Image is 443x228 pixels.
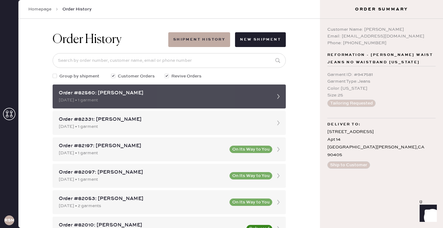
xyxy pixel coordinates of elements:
a: Homepage [28,6,51,12]
div: [STREET_ADDRESS] Apt 14 [GEOGRAPHIC_DATA][PERSON_NAME] , CA 90405 [327,128,436,159]
div: Order #82197: [PERSON_NAME] [59,142,226,150]
span: Revive Orders [171,73,202,80]
span: Order History [62,6,92,12]
button: On Its Way to You [229,199,272,206]
span: Reformation - [PERSON_NAME] Waist Jeans No Waistband [US_STATE] [327,51,436,66]
button: Shipment History [168,32,230,47]
div: Customer Name: [PERSON_NAME] [327,26,436,33]
h3: RSMA [4,218,14,222]
button: Ship to Customer [327,161,370,169]
div: Size : 25 [327,92,436,99]
span: Customer Orders [118,73,155,80]
div: Garment ID : # 947581 [327,71,436,78]
div: [DATE] • 1 garment [59,150,226,156]
div: Phone: [PHONE_NUMBER] [327,40,436,46]
h1: Order History [53,32,122,47]
div: [DATE] • 1 garment [59,97,269,104]
span: Deliver to: [327,121,361,128]
h3: Order Summary [320,6,443,12]
div: Email: [EMAIL_ADDRESS][DOMAIN_NAME] [327,33,436,40]
span: Group by shipment [59,73,99,80]
div: [DATE] • 1 garment [59,176,226,183]
button: Tailoring Requested [327,100,376,107]
div: Order #82097: [PERSON_NAME] [59,169,226,176]
div: Order #82560: [PERSON_NAME] [59,89,269,97]
div: Order #82331: [PERSON_NAME] [59,116,269,123]
button: On Its Way to You [229,172,272,179]
button: On Its Way to You [229,146,272,153]
div: Garment Type : Jeans [327,78,436,85]
div: Color : [US_STATE] [327,85,436,92]
div: [DATE] • 1 garment [59,123,269,130]
input: Search by order number, customer name, email or phone number [53,53,286,68]
iframe: Front Chat [414,200,440,227]
div: Order #82053: [PERSON_NAME] [59,195,226,202]
div: [DATE] • 2 garments [59,202,226,209]
button: New Shipment [235,32,286,47]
